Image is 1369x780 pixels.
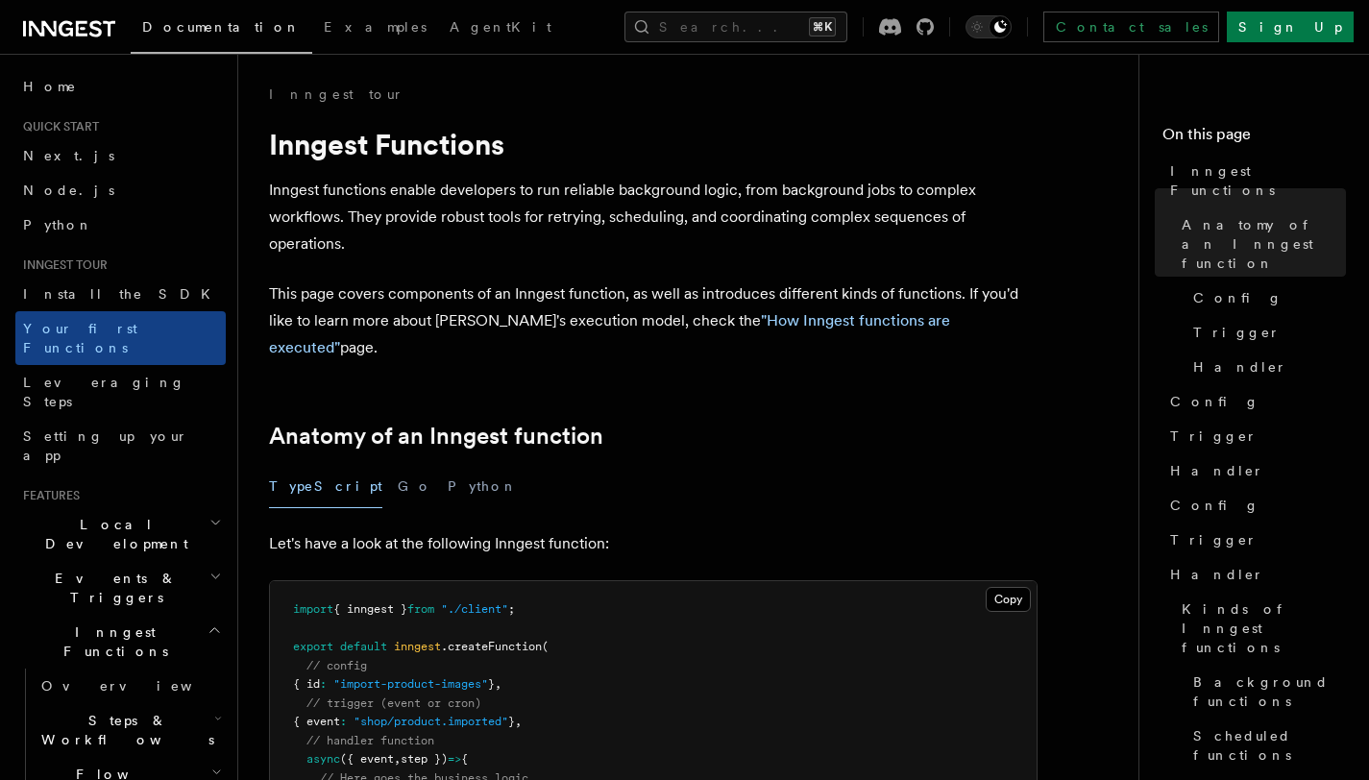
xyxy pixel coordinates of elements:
span: } [488,677,495,691]
a: Documentation [131,6,312,54]
button: TypeScript [269,465,382,508]
a: Trigger [1162,419,1346,453]
span: Node.js [23,183,114,198]
span: : [340,715,347,728]
a: Handler [1162,557,1346,592]
span: Steps & Workflows [34,711,214,749]
span: Documentation [142,19,301,35]
span: , [515,715,522,728]
span: step }) [401,752,448,766]
a: Inngest Functions [1162,154,1346,207]
a: Trigger [1162,523,1346,557]
span: Examples [324,19,427,35]
span: "import-product-images" [333,677,488,691]
a: Python [15,207,226,242]
h4: On this page [1162,123,1346,154]
span: Events & Triggers [15,569,209,607]
span: Trigger [1170,427,1258,446]
span: Scheduled functions [1193,726,1346,765]
a: Config [1162,488,1346,523]
a: AgentKit [438,6,563,52]
span: default [340,640,387,653]
a: Anatomy of an Inngest function [1174,207,1346,280]
a: Next.js [15,138,226,173]
a: Your first Functions [15,311,226,365]
span: Config [1170,392,1259,411]
span: : [320,677,327,691]
a: Setting up your app [15,419,226,473]
a: Kinds of Inngest functions [1174,592,1346,665]
span: Leveraging Steps [23,375,185,409]
span: Handler [1193,357,1287,377]
h1: Inngest Functions [269,127,1038,161]
span: Next.js [23,148,114,163]
span: { inngest } [333,602,407,616]
span: } [508,715,515,728]
span: "shop/product.imported" [354,715,508,728]
a: Contact sales [1043,12,1219,42]
span: Kinds of Inngest functions [1182,599,1346,657]
button: Search...⌘K [624,12,847,42]
a: Anatomy of an Inngest function [269,423,603,450]
a: Handler [1162,453,1346,488]
a: Trigger [1186,315,1346,350]
span: Anatomy of an Inngest function [1182,215,1346,273]
span: Python [23,217,93,232]
span: => [448,752,461,766]
span: // handler function [306,734,434,747]
a: Inngest tour [269,85,403,104]
span: Handler [1170,565,1264,584]
span: // trigger (event or cron) [306,696,481,710]
span: from [407,602,434,616]
span: , [495,677,501,691]
span: Features [15,488,80,503]
span: , [394,752,401,766]
span: Config [1170,496,1259,515]
button: Local Development [15,507,226,561]
span: // config [306,659,367,672]
span: ( [542,640,549,653]
span: Home [23,77,77,96]
span: Overview [41,678,239,694]
span: Handler [1170,461,1264,480]
span: inngest [394,640,441,653]
p: Inngest functions enable developers to run reliable background logic, from background jobs to com... [269,177,1038,257]
a: Background functions [1186,665,1346,719]
a: Handler [1186,350,1346,384]
a: Examples [312,6,438,52]
span: Quick start [15,119,99,134]
span: Inngest Functions [1170,161,1346,200]
p: This page covers components of an Inngest function, as well as introduces different kinds of func... [269,280,1038,361]
a: Config [1186,280,1346,315]
span: { id [293,677,320,691]
span: { [461,752,468,766]
kbd: ⌘K [809,17,836,37]
span: export [293,640,333,653]
a: Sign Up [1227,12,1354,42]
span: Your first Functions [23,321,137,355]
a: Config [1162,384,1346,419]
span: Local Development [15,515,209,553]
span: Inngest tour [15,257,108,273]
span: import [293,602,333,616]
a: Leveraging Steps [15,365,226,419]
span: Background functions [1193,672,1346,711]
span: "./client" [441,602,508,616]
a: Home [15,69,226,104]
span: .createFunction [441,640,542,653]
p: Let's have a look at the following Inngest function: [269,530,1038,557]
button: Go [398,465,432,508]
span: Install the SDK [23,286,222,302]
button: Copy [986,587,1031,612]
button: Steps & Workflows [34,703,226,757]
span: ; [508,602,515,616]
button: Events & Triggers [15,561,226,615]
button: Python [448,465,518,508]
span: Config [1193,288,1283,307]
span: Inngest Functions [15,622,208,661]
span: async [306,752,340,766]
span: AgentKit [450,19,551,35]
button: Toggle dark mode [966,15,1012,38]
a: Install the SDK [15,277,226,311]
span: Setting up your app [23,428,188,463]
